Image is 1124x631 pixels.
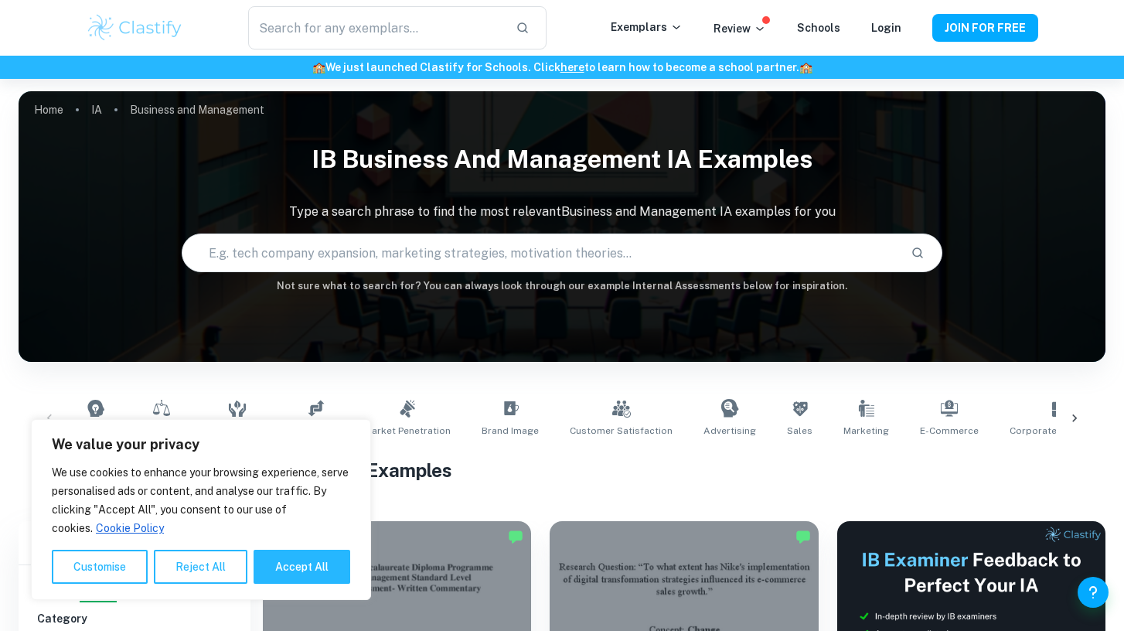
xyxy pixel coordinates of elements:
[364,424,451,438] span: Market Penetration
[482,424,539,438] span: Brand Image
[797,22,840,34] a: Schools
[1010,424,1112,438] span: Corporate Profitability
[248,6,503,49] input: Search for any exemplars...
[795,529,811,544] img: Marked
[19,203,1105,221] p: Type a search phrase to find the most relevant Business and Management IA examples for you
[34,99,63,121] a: Home
[560,61,584,73] a: here
[19,135,1105,184] h1: IB Business and Management IA examples
[570,424,673,438] span: Customer Satisfaction
[52,550,148,584] button: Customise
[19,521,250,564] h6: Filter exemplars
[799,61,812,73] span: 🏫
[703,424,756,438] span: Advertising
[611,19,683,36] p: Exemplars
[182,231,898,275] input: E.g. tech company expansion, marketing strategies, motivation theories...
[714,20,766,37] p: Review
[86,12,184,43] img: Clastify logo
[154,550,247,584] button: Reject All
[31,419,371,600] div: We value your privacy
[920,424,979,438] span: E-commerce
[508,529,523,544] img: Marked
[932,14,1038,42] button: JOIN FOR FREE
[312,61,325,73] span: 🏫
[91,99,102,121] a: IA
[52,435,350,454] p: We value your privacy
[904,240,931,266] button: Search
[73,456,1051,484] h1: All Business and Management IA Examples
[787,424,812,438] span: Sales
[37,610,232,627] h6: Category
[95,521,165,535] a: Cookie Policy
[52,463,350,537] p: We use cookies to enhance your browsing experience, serve personalised ads or content, and analys...
[130,101,264,118] p: Business and Management
[19,278,1105,294] h6: Not sure what to search for? You can always look through our example Internal Assessments below f...
[254,550,350,584] button: Accept All
[3,59,1121,76] h6: We just launched Clastify for Schools. Click to learn how to become a school partner.
[1078,577,1109,608] button: Help and Feedback
[843,424,889,438] span: Marketing
[871,22,901,34] a: Login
